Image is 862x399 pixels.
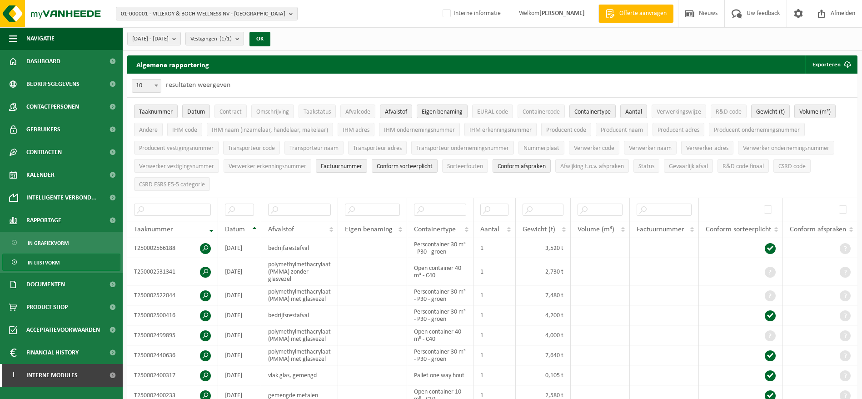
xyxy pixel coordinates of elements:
td: T250002440636 [127,345,218,365]
td: T250002522044 [127,285,218,305]
span: Transporteur adres [353,145,402,152]
button: SorteerfoutenSorteerfouten: Activate to sort [442,159,488,173]
button: OK [249,32,270,46]
span: Factuurnummer [321,163,362,170]
span: Verwerker adres [686,145,728,152]
a: In lijstvorm [2,254,120,271]
td: Perscontainer 30 m³ - P30 - groen [407,305,473,325]
span: Factuurnummer [637,226,684,233]
button: IHM codeIHM code: Activate to sort [167,123,202,136]
span: Transporteur ondernemingsnummer [416,145,509,152]
span: Transporteur code [228,145,275,152]
span: Taakstatus [304,109,331,115]
span: Aantal [625,109,642,115]
span: Transporteur naam [289,145,339,152]
span: Volume (m³) [578,226,614,233]
td: Perscontainer 30 m³ - P30 - groen [407,345,473,365]
count: (1/1) [219,36,232,42]
td: 1 [473,238,516,258]
td: 1 [473,285,516,305]
button: R&D codeR&amp;D code: Activate to sort [711,105,747,118]
span: 01-000001 - VILLEROY & BOCH WELLNESS NV - [GEOGRAPHIC_DATA] [121,7,285,21]
span: I [9,364,17,387]
button: IHM adresIHM adres: Activate to sort [338,123,374,136]
button: VerwerkingswijzeVerwerkingswijze: Activate to sort [652,105,706,118]
button: EURAL codeEURAL code: Activate to sort [472,105,513,118]
span: Intelligente verbond... [26,186,97,209]
button: AndereAndere: Activate to sort [134,123,163,136]
button: ContainercodeContainercode: Activate to sort [518,105,565,118]
span: Taaknummer [134,226,173,233]
span: Contactpersonen [26,95,79,118]
span: Documenten [26,273,65,296]
td: bedrijfsrestafval [261,305,338,325]
button: Transporteur ondernemingsnummerTransporteur ondernemingsnummer : Activate to sort [411,141,514,155]
button: Transporteur codeTransporteur code: Activate to sort [223,141,280,155]
span: Taaknummer [139,109,173,115]
button: AfvalstofAfvalstof: Activate to sort [380,105,412,118]
button: StatusStatus: Activate to sort [633,159,659,173]
span: Conform afspraken [790,226,846,233]
button: Vestigingen(1/1) [185,32,244,45]
td: 0,105 t [516,365,571,385]
td: [DATE] [218,345,261,365]
button: Eigen benamingEigen benaming: Activate to sort [417,105,468,118]
td: 4,200 t [516,305,571,325]
td: polymethylmethacrylaat (PMMA) met glasvezel [261,345,338,365]
button: Producent naamProducent naam: Activate to sort [596,123,648,136]
button: IHM erkenningsnummerIHM erkenningsnummer: Activate to sort [464,123,537,136]
span: Gevaarlijk afval [669,163,708,170]
label: Interne informatie [441,7,501,20]
button: Verwerker naamVerwerker naam: Activate to sort [624,141,677,155]
td: Perscontainer 30 m³ - P30 - groen [407,285,473,305]
span: Verwerker erkenningsnummer [229,163,306,170]
button: DatumDatum: Activate to sort [182,105,210,118]
span: Andere [139,127,158,134]
span: Containertype [574,109,611,115]
button: OmschrijvingOmschrijving: Activate to sort [251,105,294,118]
span: Kalender [26,164,55,186]
a: In grafiekvorm [2,234,120,251]
span: R&D code finaal [722,163,764,170]
span: EURAL code [477,109,508,115]
span: Acceptatievoorwaarden [26,319,100,341]
span: Conform sorteerplicht [706,226,771,233]
span: Verwerker naam [629,145,672,152]
span: 10 [132,80,161,92]
span: Containercode [523,109,560,115]
button: Verwerker erkenningsnummerVerwerker erkenningsnummer: Activate to sort [224,159,311,173]
span: CSRD code [778,163,806,170]
button: AantalAantal: Activate to sort [620,105,647,118]
td: [DATE] [218,238,261,258]
button: Transporteur adresTransporteur adres: Activate to sort [348,141,407,155]
button: Producent codeProducent code: Activate to sort [541,123,591,136]
button: CSRD ESRS E5-5 categorieCSRD ESRS E5-5 categorie: Activate to sort [134,177,210,191]
span: [DATE] - [DATE] [132,32,169,46]
label: resultaten weergeven [166,81,230,89]
span: CSRD ESRS E5-5 categorie [139,181,205,188]
span: Producent naam [601,127,643,134]
button: Afwijking t.o.v. afsprakenAfwijking t.o.v. afspraken: Activate to sort [555,159,629,173]
span: Producent vestigingsnummer [139,145,214,152]
span: Conform afspraken [498,163,546,170]
span: In grafiekvorm [28,234,69,252]
span: Verwerker vestigingsnummer [139,163,214,170]
span: 10 [132,79,161,93]
span: Producent code [546,127,586,134]
td: Open container 40 m³ - C40 [407,325,473,345]
td: bedrijfsrestafval [261,238,338,258]
td: [DATE] [218,325,261,345]
span: IHM naam (inzamelaar, handelaar, makelaar) [212,127,328,134]
span: Navigatie [26,27,55,50]
span: Contract [219,109,242,115]
button: Transporteur naamTransporteur naam: Activate to sort [284,141,344,155]
span: Gebruikers [26,118,60,141]
td: Pallet one way hout [407,365,473,385]
td: T250002531341 [127,258,218,285]
button: TaaknummerTaaknummer: Activate to remove sorting [134,105,178,118]
button: AfvalcodeAfvalcode: Activate to sort [340,105,375,118]
td: [DATE] [218,258,261,285]
button: IHM ondernemingsnummerIHM ondernemingsnummer: Activate to sort [379,123,460,136]
span: Eigen benaming [345,226,393,233]
span: IHM ondernemingsnummer [384,127,455,134]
